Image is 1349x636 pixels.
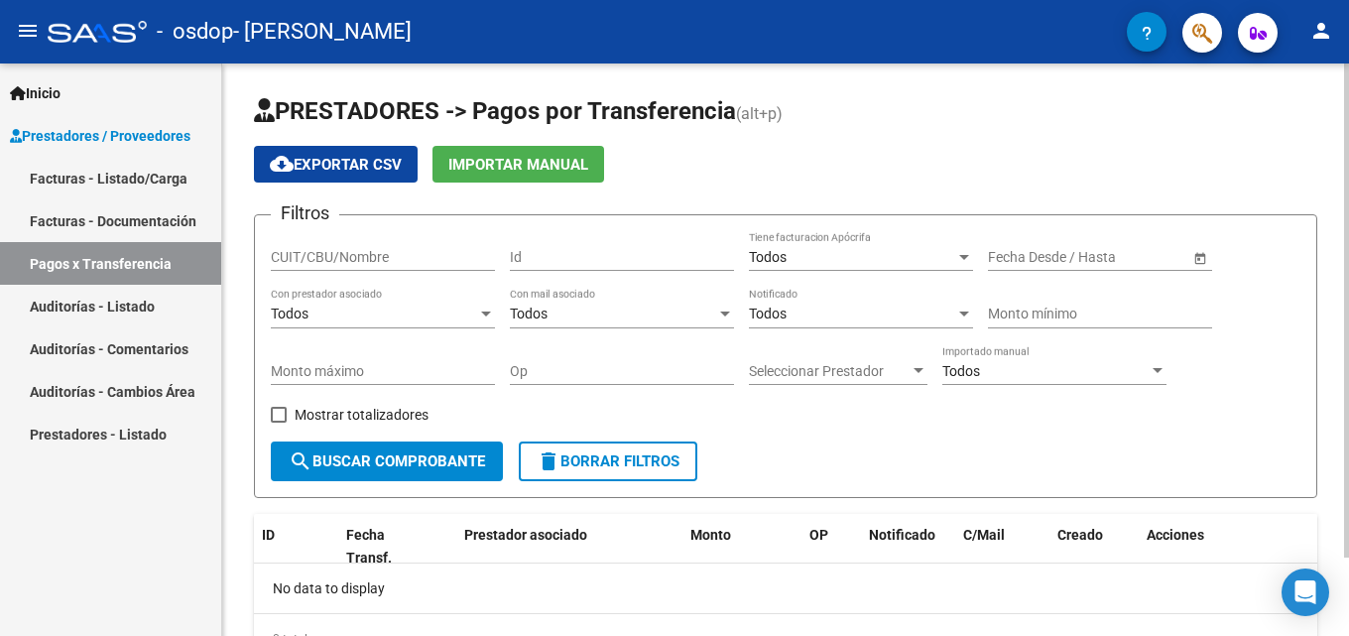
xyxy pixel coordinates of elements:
span: OP [809,527,828,543]
button: Exportar CSV [254,146,418,183]
mat-icon: cloud_download [270,152,294,176]
span: Todos [510,306,548,321]
span: (alt+p) [736,104,783,123]
datatable-header-cell: Prestador asociado [456,514,682,579]
input: Fecha fin [1077,249,1174,266]
span: Borrar Filtros [537,452,679,470]
button: Buscar Comprobante [271,442,503,481]
datatable-header-cell: OP [801,514,861,579]
datatable-header-cell: Creado [1049,514,1139,579]
span: - [PERSON_NAME] [233,10,412,54]
datatable-header-cell: Fecha Transf. [338,514,428,579]
span: Exportar CSV [270,156,402,174]
div: No data to display [254,564,1317,613]
span: Todos [271,306,308,321]
span: Todos [749,306,787,321]
datatable-header-cell: ID [254,514,338,579]
span: Mostrar totalizadores [295,403,429,427]
span: Todos [942,363,980,379]
div: Open Intercom Messenger [1282,569,1329,616]
span: Acciones [1147,527,1204,543]
mat-icon: delete [537,449,560,473]
span: Creado [1057,527,1103,543]
span: Prestadores / Proveedores [10,125,190,147]
mat-icon: menu [16,19,40,43]
datatable-header-cell: Acciones [1139,514,1317,579]
datatable-header-cell: Monto [682,514,801,579]
button: Borrar Filtros [519,442,697,481]
span: Fecha Transf. [346,527,392,566]
button: Open calendar [1189,247,1210,268]
input: Fecha inicio [988,249,1060,266]
datatable-header-cell: C/Mail [955,514,1049,579]
span: ID [262,527,275,543]
span: C/Mail [963,527,1005,543]
datatable-header-cell: Notificado [861,514,955,579]
span: Prestador asociado [464,527,587,543]
mat-icon: person [1309,19,1333,43]
span: Importar Manual [448,156,588,174]
span: Notificado [869,527,935,543]
button: Importar Manual [432,146,604,183]
mat-icon: search [289,449,312,473]
span: Seleccionar Prestador [749,363,910,380]
span: Inicio [10,82,61,104]
span: Monto [690,527,731,543]
h3: Filtros [271,199,339,227]
span: Buscar Comprobante [289,452,485,470]
span: Todos [749,249,787,265]
span: - osdop [157,10,233,54]
span: PRESTADORES -> Pagos por Transferencia [254,97,736,125]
